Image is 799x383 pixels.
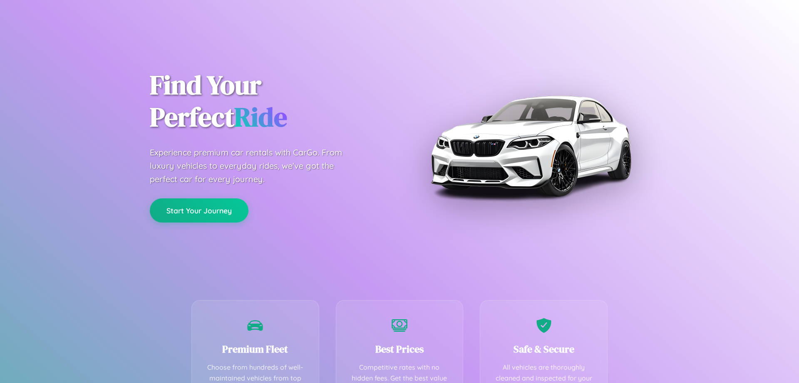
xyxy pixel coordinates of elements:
[493,342,595,356] h3: Safe & Secure
[427,42,635,250] img: Premium BMW car rental vehicle
[234,99,287,135] span: Ride
[150,198,248,223] button: Start Your Journey
[150,69,387,133] h1: Find Your Perfect
[204,342,306,356] h3: Premium Fleet
[150,146,358,186] p: Experience premium car rentals with CarGo. From luxury vehicles to everyday rides, we've got the ...
[349,342,451,356] h3: Best Prices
